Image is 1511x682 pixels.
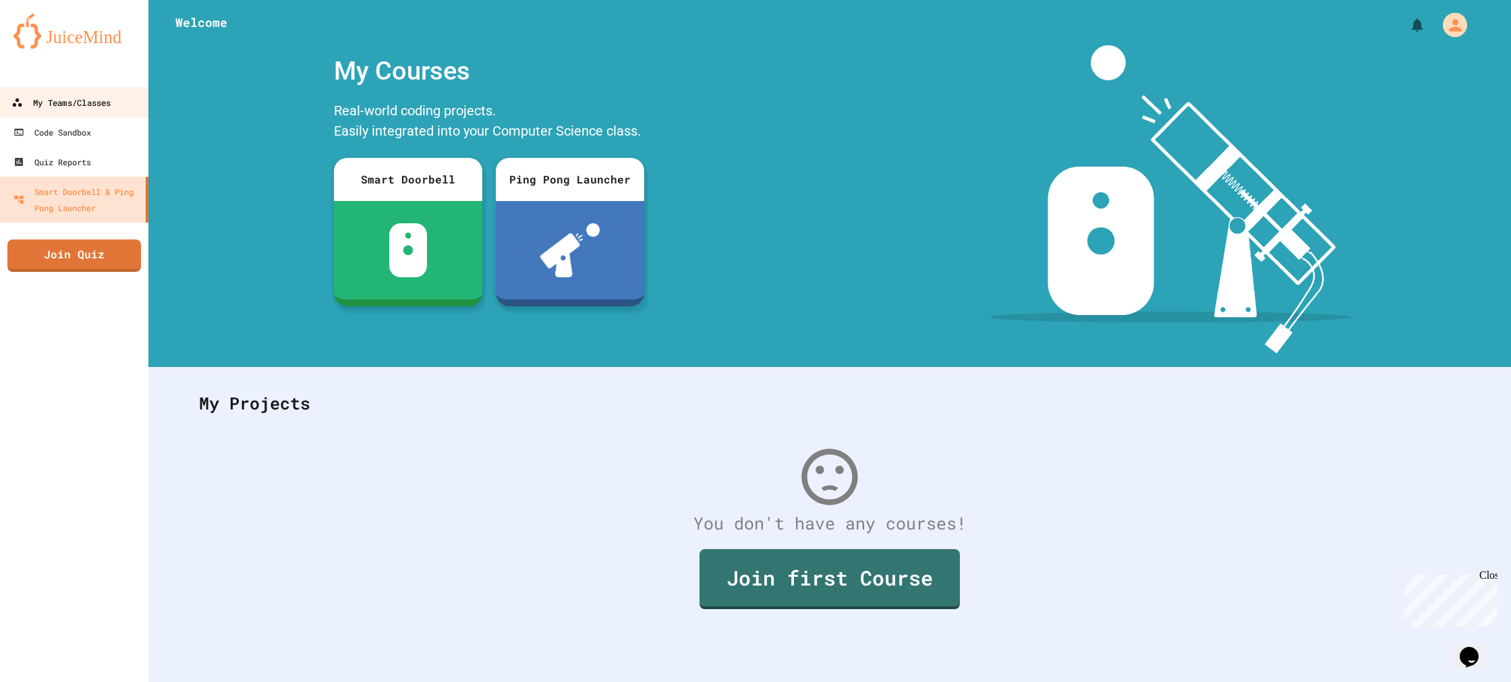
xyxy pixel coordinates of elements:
[540,223,600,277] img: ppl-with-ball.png
[13,13,135,49] img: logo-orange.svg
[13,124,91,140] div: Code Sandbox
[7,239,141,272] a: Join Quiz
[990,45,1351,353] img: banner-image-my-projects.png
[13,154,91,170] div: Quiz Reports
[1399,569,1498,627] iframe: chat widget
[327,97,651,148] div: Real-world coding projects. Easily integrated into your Computer Science class.
[5,5,93,86] div: Chat with us now!Close
[13,183,140,216] div: Smart Doorbell & Ping Pong Launcher
[389,223,428,277] img: sdb-white.svg
[1384,13,1429,36] div: My Notifications
[700,549,960,609] a: Join first Course
[1454,628,1498,669] iframe: chat widget
[1429,9,1471,40] div: My Account
[334,158,482,201] div: Smart Doorbell
[496,158,644,201] div: Ping Pong Launcher
[327,45,651,97] div: My Courses
[11,94,111,111] div: My Teams/Classes
[186,511,1474,536] div: You don't have any courses!
[186,377,1474,430] div: My Projects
